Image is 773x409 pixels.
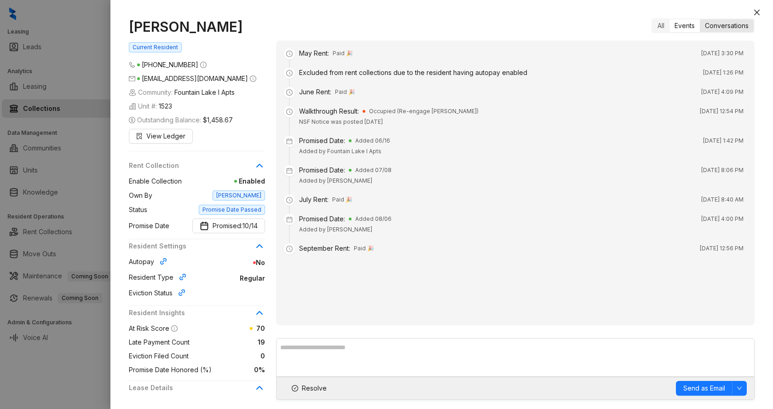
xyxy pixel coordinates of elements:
span: clock-circle [284,87,295,98]
span: Eviction Filed Count [129,351,189,361]
span: Promise Date [129,221,169,231]
span: check-circle [292,385,298,392]
span: Current Resident [129,42,182,52]
div: Conversations [700,19,754,32]
button: Promise DatePromised: 10/14 [192,219,265,233]
span: Paid 🎉 [354,244,374,253]
button: Close [751,7,762,18]
div: Resident Settings [129,241,265,257]
span: [DATE] 3:30 PM [701,49,744,58]
span: Occupied (Re-engage [PERSON_NAME]) [369,107,479,116]
span: Added by [PERSON_NAME] [299,177,372,184]
span: Resident Settings [129,241,254,251]
span: Send as Email [683,383,725,393]
span: Unit #: [129,101,172,111]
div: segmented control [652,18,755,33]
span: Added by Fountain Lake I Apts [299,148,381,155]
div: Promised Date: [299,165,345,175]
span: clock-circle [284,195,295,206]
div: May Rent : [299,48,329,58]
div: All [652,19,669,32]
span: Resolve [302,383,327,393]
span: Enabled [182,176,265,186]
div: Excluded from rent collections due to the resident having autopay enabled [299,68,527,78]
span: clock-circle [284,48,295,59]
span: Added 07/08 [355,166,392,175]
span: Fountain Lake I Apts [174,87,235,98]
div: September Rent : [299,243,350,253]
span: [EMAIL_ADDRESS][DOMAIN_NAME] [142,75,248,82]
div: Promised Date: [299,136,345,146]
span: Added by [PERSON_NAME] [299,226,372,233]
span: file-search [136,133,143,139]
div: Resident Insights [129,308,265,323]
div: July Rent : [299,195,329,205]
span: [DATE] 8:06 PM [701,166,744,175]
span: info-circle [171,325,178,332]
span: NSF Notice was posted [DATE] [299,118,383,125]
span: Status [129,205,147,215]
span: info-circle [200,62,207,68]
span: down [737,386,742,391]
span: clock-circle [284,68,295,79]
div: Lease Details [129,383,265,398]
span: View Ledger [146,131,185,141]
span: Added 08/06 [355,214,392,224]
span: [DATE] 1:42 PM [703,136,744,145]
span: calendar [284,165,295,176]
div: Rent Collection [129,161,265,176]
span: No [171,258,265,268]
span: [DATE] 4:00 PM [701,214,744,224]
span: 0% [212,365,265,375]
span: 0 [189,351,265,361]
span: Rent Collection [129,161,254,171]
span: Promise Date Passed [199,205,265,215]
img: Promise Date [200,221,209,230]
span: Late Payment Count [129,337,190,347]
div: Eviction Status [129,288,189,300]
span: Own By [129,190,152,201]
span: [DATE] 12:56 PM [700,244,744,253]
span: Regular [190,273,265,283]
span: [DATE] 1:26 PM [703,68,744,77]
span: 1523 [159,101,172,111]
span: Paid 🎉 [332,195,352,204]
span: clock-circle [284,106,295,117]
span: Promised: [213,221,258,231]
span: Promise Date Honored (%) [129,365,212,375]
div: Autopay [129,257,171,269]
span: close [753,9,761,16]
span: Enable Collection [129,176,182,186]
span: Paid 🎉 [335,87,355,97]
div: June Rent : [299,87,331,97]
span: Added 06/16 [355,136,390,145]
span: [PHONE_NUMBER] [142,61,198,69]
div: Resident Type [129,272,190,284]
span: Paid 🎉 [333,49,353,58]
span: [PERSON_NAME] [213,190,265,201]
button: Send as Email [676,381,733,396]
span: [DATE] 4:09 PM [701,87,744,97]
span: info-circle [250,75,256,82]
span: calendar [284,136,295,147]
span: 10/14 [242,221,258,231]
span: Rent [129,398,143,409]
img: building-icon [129,103,136,110]
span: mail [129,75,135,82]
span: Community: [129,87,235,98]
h1: [PERSON_NAME] [129,18,265,35]
span: [DATE] 8:40 AM [701,195,744,204]
span: Outstanding Balance: [129,115,233,125]
div: Promised Date: [299,214,345,224]
span: dollar [129,117,135,123]
div: Walkthrough Result: [299,106,359,116]
span: clock-circle [284,243,295,254]
div: Events [669,19,700,32]
span: calendar [284,214,295,225]
span: Resident Insights [129,308,254,318]
button: Resolve [284,381,335,396]
span: $1,329.00 [143,398,265,409]
span: $1,458.67 [203,115,233,125]
span: Lease Details [129,383,254,393]
span: At Risk Score [129,324,169,332]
